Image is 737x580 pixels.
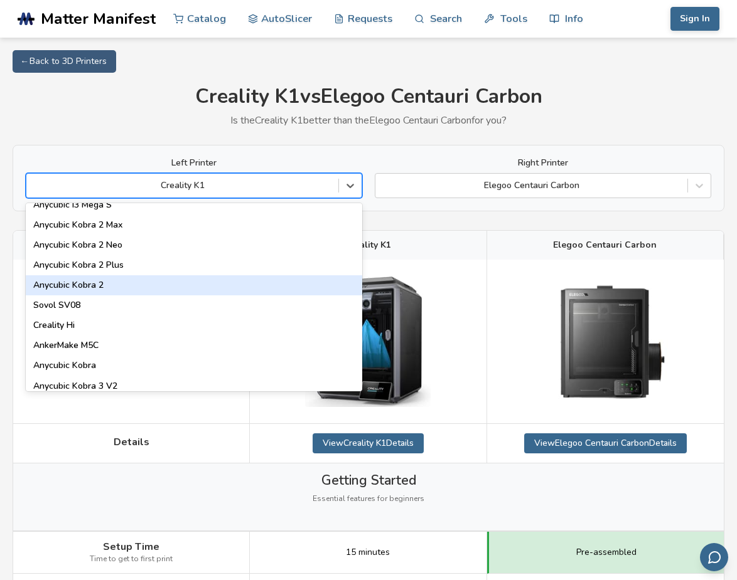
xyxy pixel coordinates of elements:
span: Setup Time [103,541,159,552]
img: Creality K1 [305,277,431,407]
div: Anycubic Kobra [26,356,362,376]
a: ViewElegoo Centauri CarbonDetails [524,433,687,453]
div: Anycubic Kobra 2 Max [26,215,362,235]
span: Details [114,436,149,448]
div: AnkerMake M5C [26,335,362,356]
span: Getting Started [321,473,416,488]
label: Right Printer [375,158,711,168]
div: Anycubic Kobra 2 Neo [26,235,362,255]
label: Left Printer [26,158,362,168]
span: Creality K1 [345,240,391,250]
span: 15 minutes [346,547,390,557]
button: Sign In [670,7,719,31]
div: Anycubic Kobra 2 Plus [26,255,362,275]
span: Elegoo Centauri Carbon [553,240,657,250]
h1: Creality K1 vs Elegoo Centauri Carbon [13,85,724,108]
span: Pre-assembled [576,547,637,557]
div: Anycubic Kobra 3 V2 [26,376,362,396]
a: ViewCreality K1Details [313,433,424,453]
img: Elegoo Centauri Carbon [542,269,668,413]
p: Is the Creality K1 better than the Elegoo Centauri Carbon for you? [13,115,724,126]
div: Anycubic Kobra 2 [26,275,362,295]
button: Send feedback via email [700,543,728,571]
div: Anycubic I3 Mega S [26,195,362,215]
div: Creality Hi [26,315,362,335]
div: Sovol SV08 [26,295,362,315]
span: Essential features for beginners [313,495,424,504]
input: Elegoo Centauri Carbon [382,181,384,191]
span: Matter Manifest [41,10,156,28]
span: Time to get to first print [90,555,173,564]
input: Creality K1Sovol SV07AnkerMake M5Anycubic I3 MegaAnycubic I3 Mega SAnycubic Kobra 2 MaxAnycubic K... [33,181,35,191]
a: ← Back to 3D Printers [13,50,116,73]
